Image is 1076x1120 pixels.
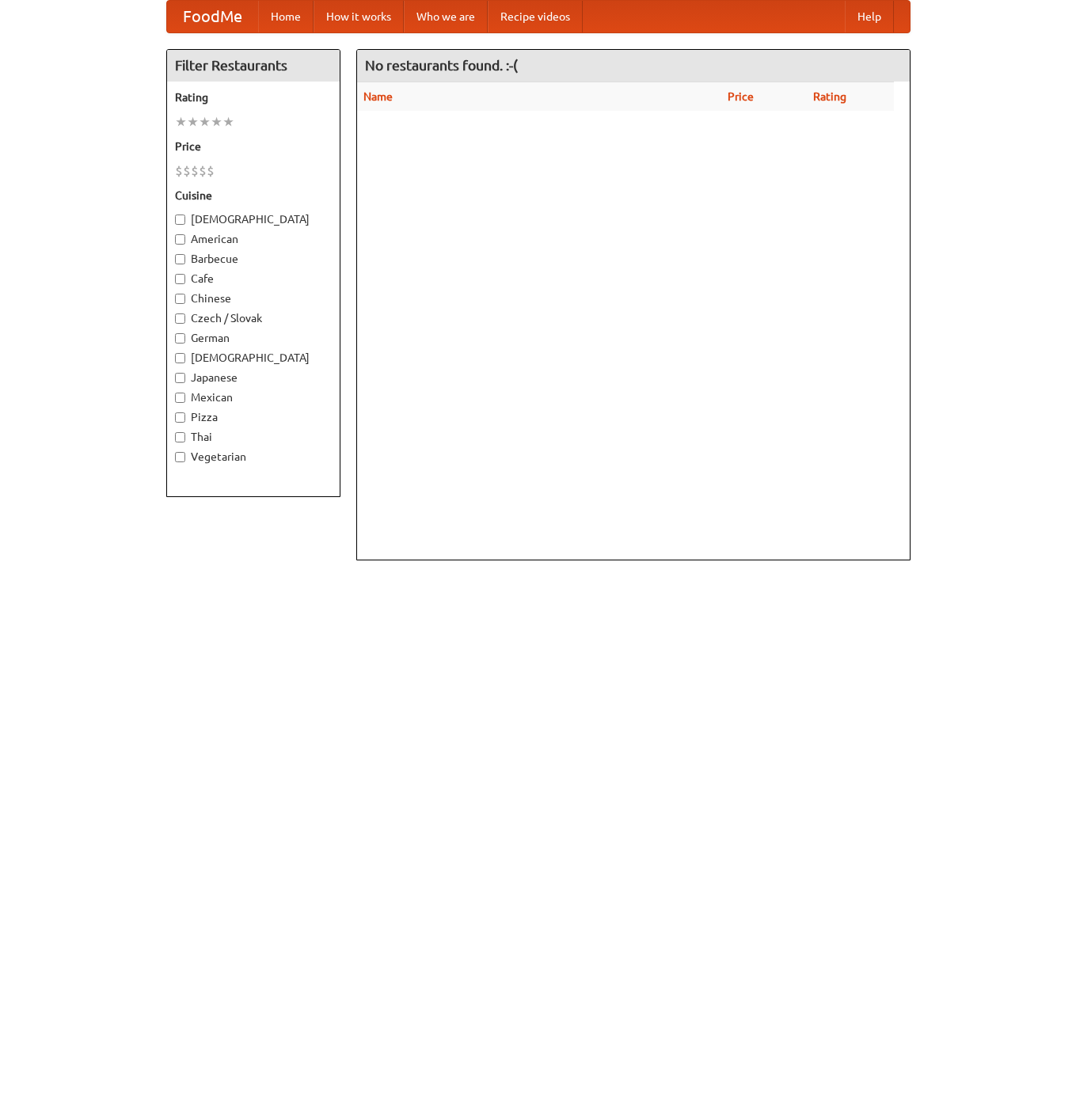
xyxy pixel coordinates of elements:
[728,90,754,103] a: Price
[175,452,185,462] input: Vegetarian
[175,274,185,284] input: Cafe
[187,113,199,131] li: ★
[175,254,185,264] input: Barbecue
[199,113,211,131] li: ★
[175,353,185,363] input: [DEMOGRAPHIC_DATA]
[175,234,185,245] input: American
[175,139,332,154] h5: Price
[175,412,185,423] input: Pizza
[175,162,183,180] li: $
[167,50,340,82] h4: Filter Restaurants
[175,432,185,442] input: Thai
[175,231,332,247] label: American
[175,89,332,105] h5: Rating
[813,90,846,103] a: Rating
[175,313,185,324] input: Czech / Slovak
[175,310,332,326] label: Czech / Slovak
[211,113,222,131] li: ★
[365,58,518,73] ng-pluralize: No restaurants found. :-(
[175,251,332,267] label: Barbecue
[175,350,332,366] label: [DEMOGRAPHIC_DATA]
[175,290,332,306] label: Chinese
[488,1,583,32] a: Recipe videos
[175,113,187,131] li: ★
[175,409,332,425] label: Pizza
[175,389,332,405] label: Mexican
[314,1,404,32] a: How it works
[175,215,185,225] input: [DEMOGRAPHIC_DATA]
[199,162,207,180] li: $
[175,294,185,304] input: Chinese
[845,1,894,32] a: Help
[175,330,332,346] label: German
[175,188,332,203] h5: Cuisine
[222,113,234,131] li: ★
[167,1,258,32] a: FoodMe
[175,449,332,465] label: Vegetarian
[175,429,332,445] label: Thai
[183,162,191,180] li: $
[404,1,488,32] a: Who we are
[191,162,199,180] li: $
[363,90,393,103] a: Name
[207,162,215,180] li: $
[175,370,332,385] label: Japanese
[175,373,185,383] input: Japanese
[175,393,185,403] input: Mexican
[175,271,332,287] label: Cafe
[258,1,314,32] a: Home
[175,211,332,227] label: [DEMOGRAPHIC_DATA]
[175,333,185,344] input: German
